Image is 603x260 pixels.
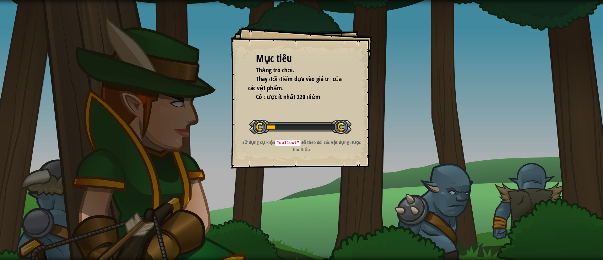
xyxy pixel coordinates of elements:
p: Sử dụng sự kiện để theo dõi các vật dụng được thu thập. [239,139,365,153]
li: Có được ít nhất 220 điểm [248,92,345,102]
div: Mục tiêu [256,51,347,66]
span: Thắng trò chơi. [256,66,294,74]
li: Thắng trò chơi. [248,66,345,75]
li: Thay đổi điểm dựa vào giá trị của các vật phẩm. [248,75,345,92]
code: "collect" [275,140,301,146]
span: Thay đổi điểm dựa vào giá trị của các vật phẩm. [248,75,342,92]
span: Có được ít nhất 220 điểm [256,92,320,101]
